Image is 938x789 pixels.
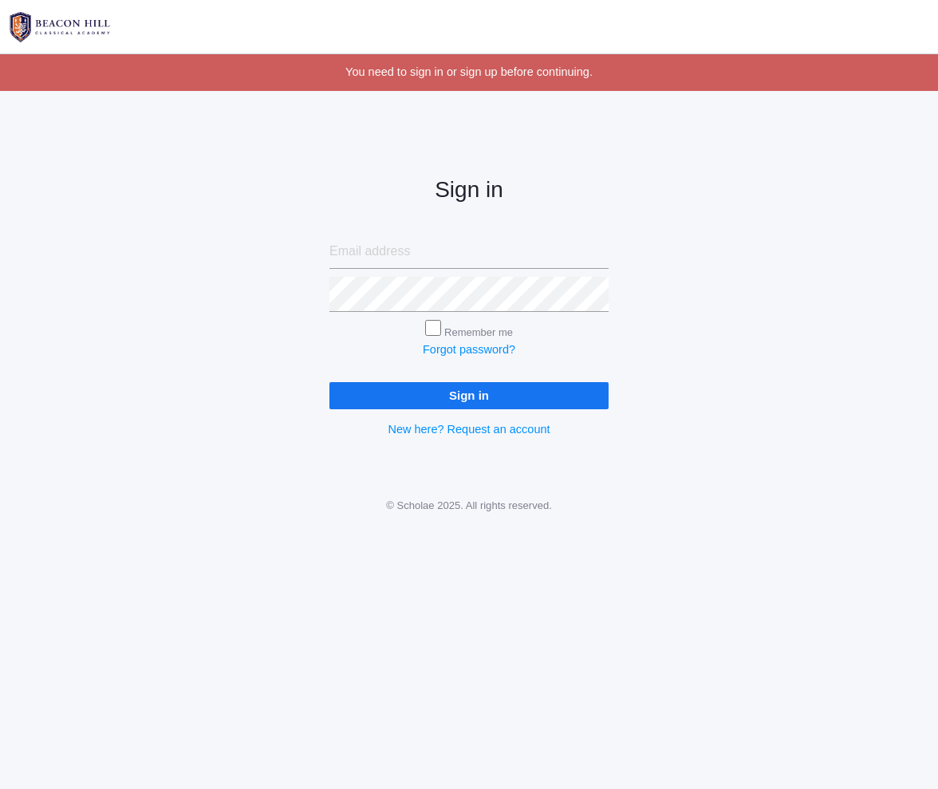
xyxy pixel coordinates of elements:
label: Remember me [444,326,513,338]
a: Forgot password? [423,343,515,356]
h2: Sign in [329,178,609,203]
input: Email address [329,235,609,270]
a: New here? Request an account [388,423,550,436]
input: Sign in [329,382,609,408]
